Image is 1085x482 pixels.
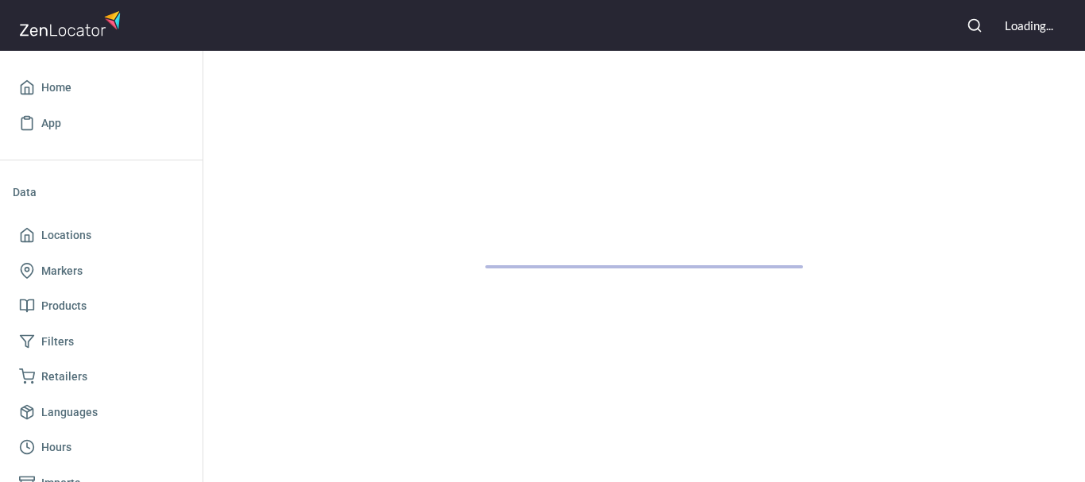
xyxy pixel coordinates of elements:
[41,403,98,422] span: Languages
[13,395,190,430] a: Languages
[13,288,190,324] a: Products
[41,114,61,133] span: App
[13,173,190,211] li: Data
[19,6,125,40] img: zenlocator
[13,218,190,253] a: Locations
[957,8,992,43] button: Search
[41,438,71,457] span: Hours
[41,261,83,281] span: Markers
[13,359,190,395] a: Retailers
[1005,17,1053,34] div: Loading...
[13,430,190,465] a: Hours
[41,296,87,316] span: Products
[41,226,91,245] span: Locations
[13,324,190,360] a: Filters
[13,106,190,141] a: App
[13,70,190,106] a: Home
[41,367,87,387] span: Retailers
[13,253,190,289] a: Markers
[41,332,74,352] span: Filters
[41,78,71,98] span: Home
